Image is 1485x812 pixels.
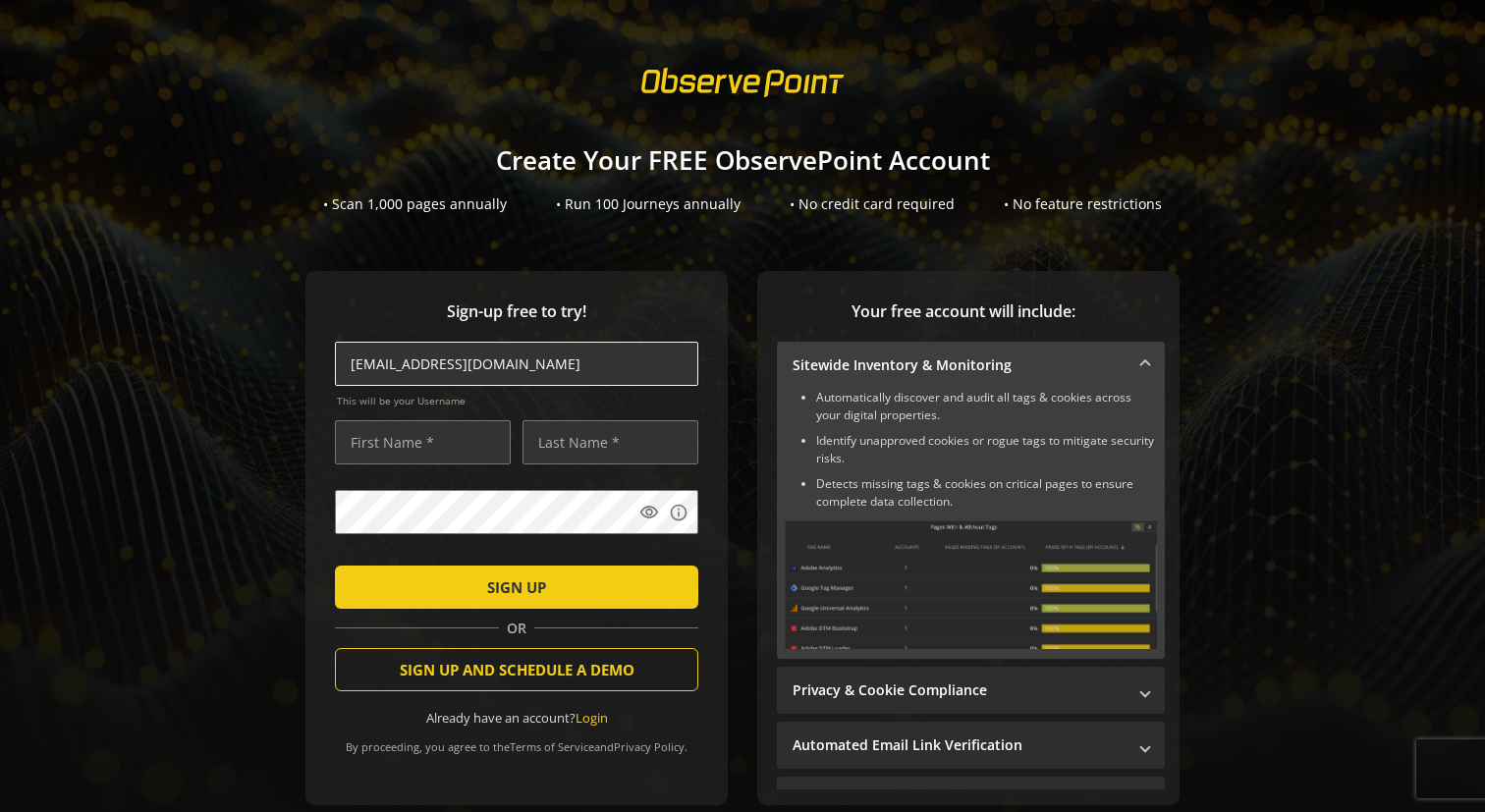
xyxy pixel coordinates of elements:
button: SIGN UP [335,566,698,609]
span: OR [499,619,534,638]
span: SIGN UP [487,569,546,605]
mat-panel-title: Sitewide Inventory & Monitoring [793,355,1126,375]
mat-expansion-panel-header: Privacy & Cookie Compliance [777,667,1165,714]
div: • Scan 1,000 pages annually [323,194,507,214]
input: Last Name * [522,420,698,464]
mat-panel-title: Privacy & Cookie Compliance [793,680,1126,700]
mat-icon: visibility [639,503,659,522]
a: Login [576,709,608,727]
a: Terms of Service [510,739,594,754]
div: • No feature restrictions [1004,194,1162,214]
button: SIGN UP AND SCHEDULE A DEMO [335,648,698,691]
li: Identify unapproved cookies or rogue tags to mitigate security risks. [816,432,1157,467]
div: Already have an account? [335,709,698,728]
mat-icon: info [669,503,688,522]
img: Sitewide Inventory & Monitoring [785,520,1157,649]
div: • Run 100 Journeys annually [556,194,741,214]
span: This will be your Username [337,394,698,407]
div: Sitewide Inventory & Monitoring [777,389,1165,659]
span: SIGN UP AND SCHEDULE A DEMO [400,652,634,687]
span: Sign-up free to try! [335,300,698,323]
li: Automatically discover and audit all tags & cookies across your digital properties. [816,389,1157,424]
li: Detects missing tags & cookies on critical pages to ensure complete data collection. [816,475,1157,511]
span: Your free account will include: [777,300,1150,323]
mat-panel-title: Automated Email Link Verification [793,735,1126,755]
mat-expansion-panel-header: Automated Email Link Verification [777,722,1165,769]
input: First Name * [335,420,511,464]
mat-expansion-panel-header: Sitewide Inventory & Monitoring [777,342,1165,389]
input: Email Address (name@work-email.com) * [335,342,698,386]
div: • No credit card required [790,194,955,214]
div: By proceeding, you agree to the and . [335,727,698,754]
a: Privacy Policy [614,739,685,754]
